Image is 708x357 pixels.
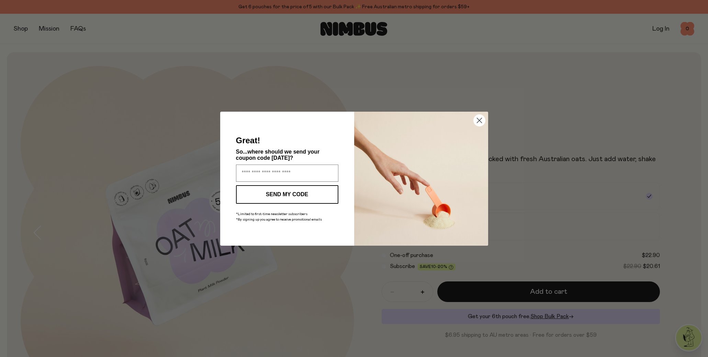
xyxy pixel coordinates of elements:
input: Enter your email address [236,165,338,182]
span: So...where should we send your coupon code [DATE]? [236,149,320,161]
button: SEND MY CODE [236,185,338,204]
span: *By signing up you agree to receive promotional emails [236,218,322,221]
span: *Limited to first-time newsletter subscribers [236,212,307,216]
img: c0d45117-8e62-4a02-9742-374a5db49d45.jpeg [354,112,488,246]
button: Close dialog [473,114,485,126]
span: Great! [236,136,260,145]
